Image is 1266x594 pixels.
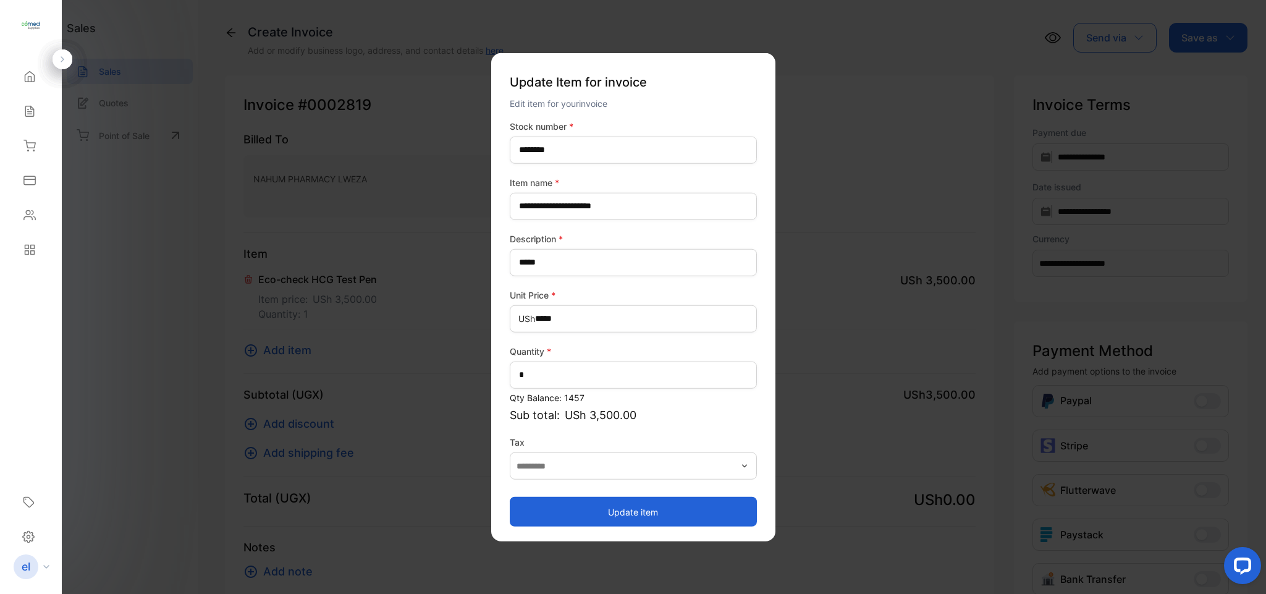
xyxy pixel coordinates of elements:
label: Stock number [510,119,757,132]
p: Qty Balance: 1457 [510,391,757,404]
label: Description [510,232,757,245]
button: Update item [510,497,757,527]
label: Quantity [510,344,757,357]
span: Edit item for your invoice [510,98,607,108]
iframe: LiveChat chat widget [1214,542,1266,594]
p: Sub total: [510,406,757,423]
p: el [22,559,30,575]
span: USh [518,312,535,325]
span: USh 3,500.00 [565,406,636,423]
p: Update Item for invoice [510,67,757,96]
label: Item name [510,176,757,189]
label: Tax [510,435,757,448]
img: logo [22,16,40,35]
label: Unit Price [510,288,757,301]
